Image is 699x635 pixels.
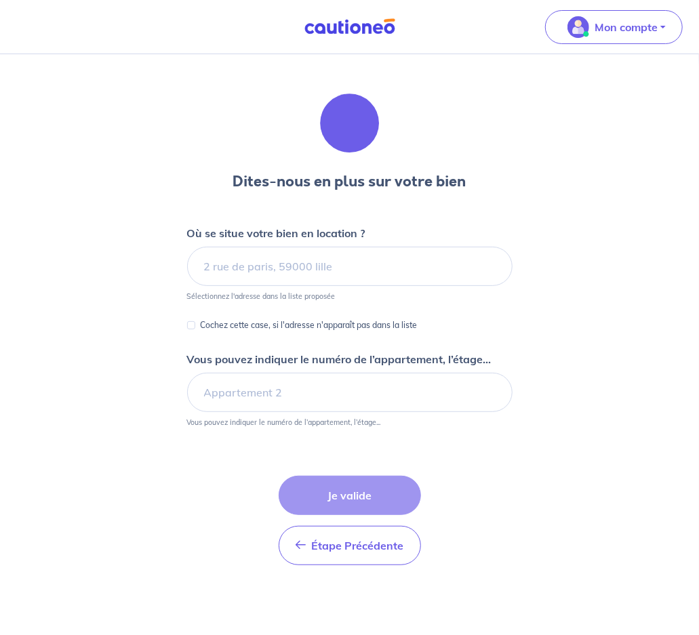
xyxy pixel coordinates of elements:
[233,171,466,192] h3: Dites-nous en plus sur votre bien
[299,18,401,35] img: Cautioneo
[567,16,589,38] img: illu_account_valid_menu.svg
[313,87,386,160] img: illu_houses.svg
[187,247,513,286] input: 2 rue de paris, 59000 lille
[187,351,492,367] p: Vous pouvez indiquer le numéro de l’appartement, l’étage...
[187,291,336,301] p: Sélectionnez l'adresse dans la liste proposée
[279,526,421,565] button: Étape Précédente
[312,539,404,552] span: Étape Précédente
[201,317,418,333] p: Cochez cette case, si l'adresse n'apparaît pas dans la liste
[545,10,683,44] button: illu_account_valid_menu.svgMon compte
[187,373,513,412] input: Appartement 2
[187,417,381,427] p: Vous pouvez indiquer le numéro de l’appartement, l’étage...
[595,19,658,35] p: Mon compte
[187,225,365,241] p: Où se situe votre bien en location ?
